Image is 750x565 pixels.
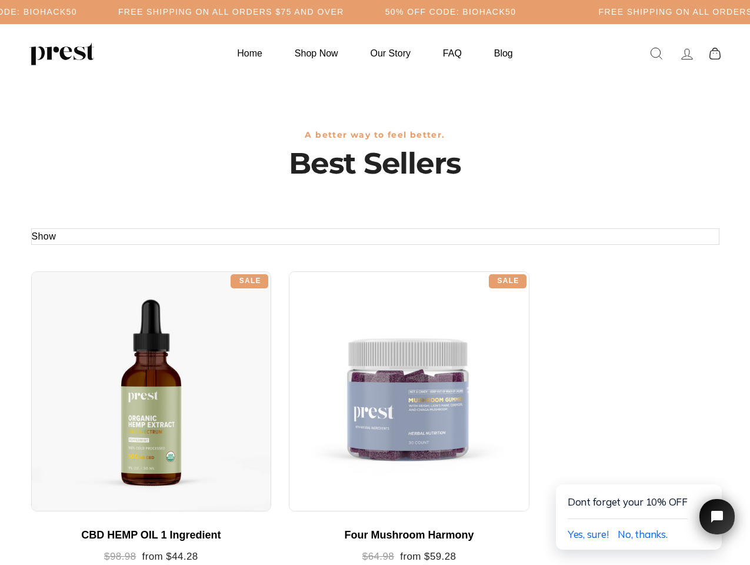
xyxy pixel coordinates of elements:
[31,130,719,140] h3: A better way to feel better.
[531,447,750,565] iframe: Tidio Chat
[32,229,56,244] button: Show
[489,274,526,288] div: Sale
[222,42,277,65] a: Home
[356,42,425,65] a: Our Story
[479,42,528,65] a: Blog
[301,551,518,563] div: from $59.28
[43,551,260,563] div: from $44.28
[385,7,516,17] h5: 50% OFF CODE: BIOHACK50
[118,7,344,17] h5: Free Shipping on all orders $75 and over
[104,551,136,562] span: $98.98
[362,551,394,562] span: $64.98
[428,42,476,65] a: FAQ
[43,529,260,542] div: CBD HEMP OIL 1 Ingredient
[222,42,527,65] ul: Primary
[301,529,518,542] div: Four Mushroom Harmony
[31,146,719,181] h1: Best Sellers
[280,42,353,65] a: Shop Now
[231,274,268,288] div: Sale
[29,42,94,65] img: PREST ORGANICS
